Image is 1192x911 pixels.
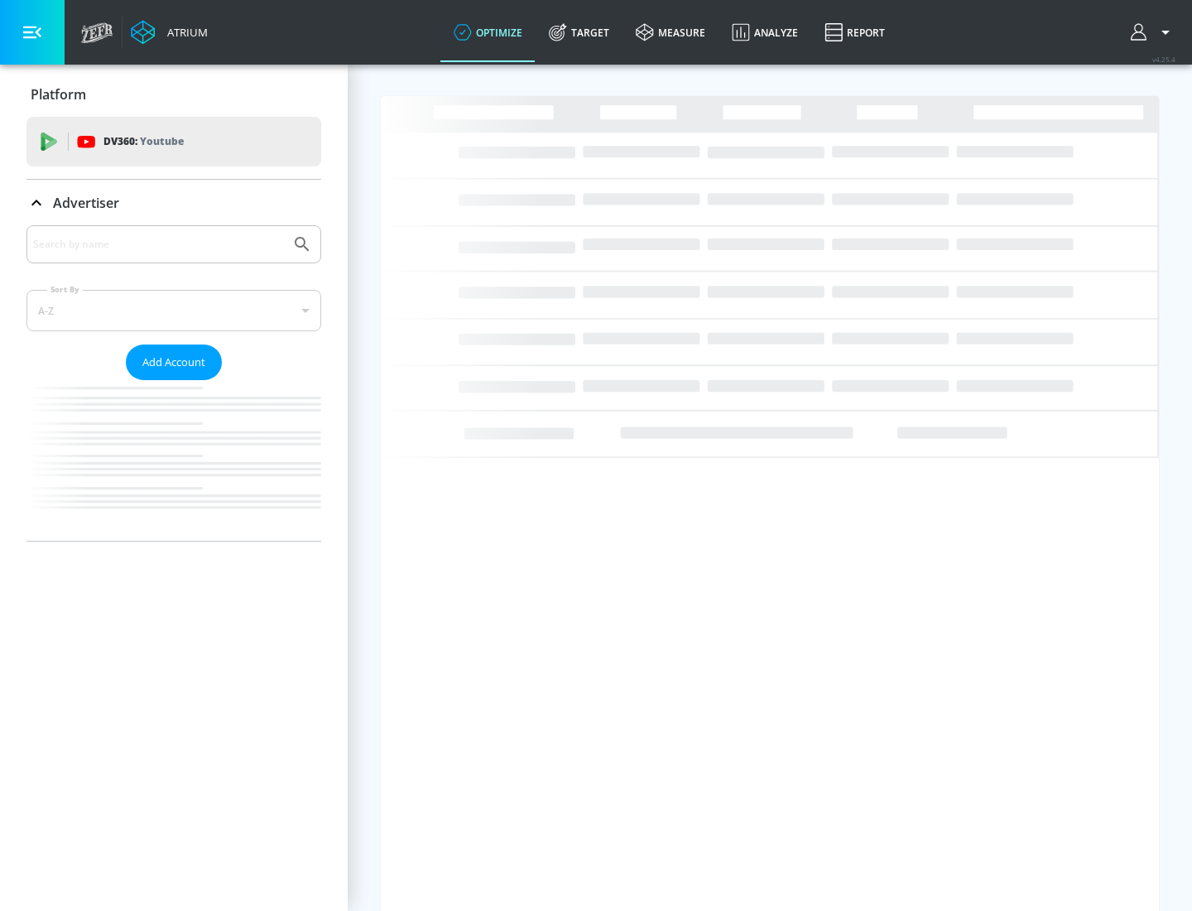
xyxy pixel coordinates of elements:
nav: list of Advertiser [26,380,321,541]
div: Atrium [161,25,208,40]
div: Advertiser [26,180,321,226]
span: Add Account [142,353,205,372]
p: Youtube [140,133,184,150]
a: Analyze [719,2,811,62]
a: Atrium [131,20,208,45]
span: v 4.25.4 [1152,55,1175,64]
div: Platform [26,71,321,118]
div: A-Z [26,290,321,331]
a: Target [536,2,622,62]
a: measure [622,2,719,62]
a: Report [811,2,898,62]
input: Search by name [33,234,284,255]
div: Advertiser [26,225,321,541]
a: optimize [440,2,536,62]
label: Sort By [47,284,83,295]
p: Platform [31,85,86,104]
button: Add Account [126,345,222,380]
p: DV360: [103,133,184,151]
div: DV360: Youtube [26,117,321,166]
p: Advertiser [53,194,119,212]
